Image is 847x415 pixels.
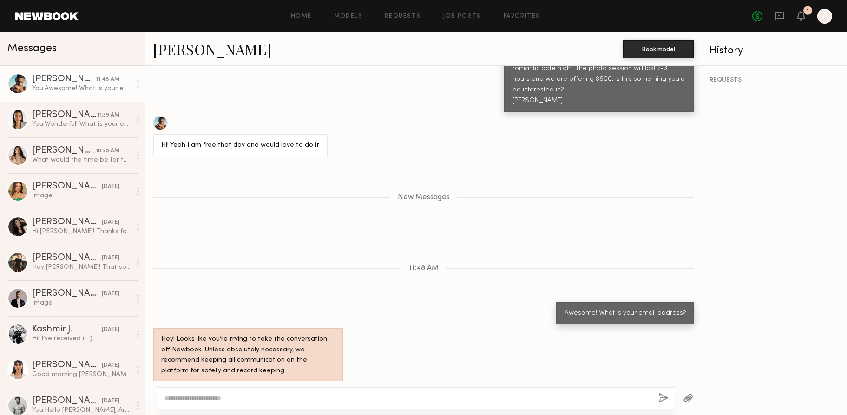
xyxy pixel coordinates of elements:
div: 1 [807,8,809,13]
div: [DATE] [102,361,119,370]
div: REQUESTS [709,77,840,84]
div: Hi [PERSON_NAME], I'm reaching out to models for a restaurant photoshoot in [GEOGRAPHIC_DATA] on ... [512,32,686,106]
a: Home [291,13,312,19]
a: Job Posts [443,13,481,19]
div: Awesome! What is your email address? [565,308,686,319]
div: [DATE] [102,397,119,406]
span: Messages [7,43,57,54]
a: A [817,9,832,24]
div: Hi [PERSON_NAME]! Thanks for reaching out, unfortunately I’m not available! x [32,227,131,236]
div: You: Hello [PERSON_NAME], Are you available for a restaurant photoshoot in [GEOGRAPHIC_DATA] on [... [32,406,131,415]
div: [DATE] [102,218,119,227]
div: 10:25 AM [96,147,119,156]
div: [DATE] [102,325,119,334]
div: What would the time be for the shoot? [32,156,131,164]
a: Requests [385,13,420,19]
div: Image [32,191,131,200]
div: History [709,45,840,56]
a: [PERSON_NAME] [153,39,271,59]
div: [DATE] [102,254,119,263]
span: 11:48 AM [409,265,439,272]
div: [PERSON_NAME] [32,253,102,263]
div: Hey! Looks like you’re trying to take the conversation off Newbook. Unless absolutely necessary, ... [161,334,335,377]
a: Models [334,13,362,19]
div: Image [32,298,131,307]
span: New Messages [398,194,450,201]
div: 11:48 AM [96,75,119,84]
div: Hi! Yeah I am free that day and would love to do it [161,140,319,151]
div: [PERSON_NAME] [32,75,96,84]
div: [PERSON_NAME] [32,110,97,120]
div: [DATE] [102,290,119,298]
div: You: Awesome! What is your email address? [32,84,131,93]
a: Favorites [504,13,540,19]
div: Hi! I’ve received it :) [32,334,131,343]
div: [PERSON_NAME] [32,361,102,370]
div: Good morning [PERSON_NAME], Absolutely, I’ll take care of that [DATE]. I’ll send the QR code to y... [32,370,131,379]
button: Book model [623,40,694,58]
div: [DATE] [102,182,119,191]
div: [PERSON_NAME] [32,218,102,227]
a: Book model [623,45,694,52]
div: Hey [PERSON_NAME]! That sounds fun! I’m interested [32,263,131,272]
div: [PERSON_NAME] [32,182,102,191]
div: 11:39 AM [97,111,119,120]
div: [PERSON_NAME] [32,396,102,406]
div: Kashmir J. [32,325,102,334]
div: [PERSON_NAME] [32,146,96,156]
div: You: Wonderful! What is your email address? [32,120,131,129]
div: [PERSON_NAME] [32,289,102,298]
